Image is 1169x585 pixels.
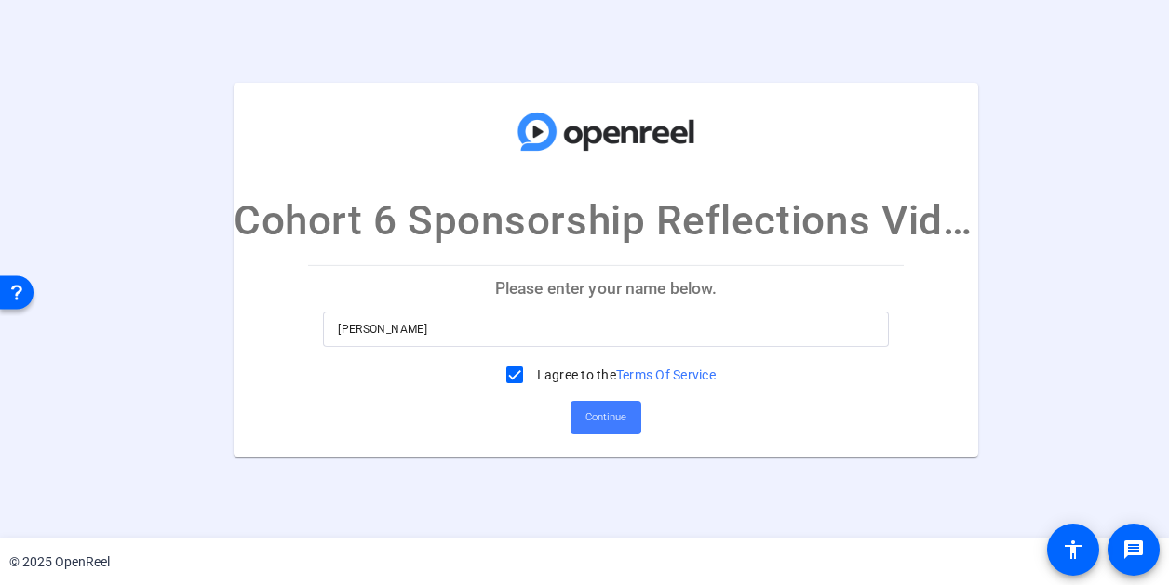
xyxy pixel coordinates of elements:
mat-icon: message [1122,538,1145,561]
input: Enter your name [338,318,874,340]
button: Continue [571,401,641,434]
a: Terms Of Service [616,367,716,382]
mat-icon: accessibility [1062,538,1084,561]
p: Cohort 6 Sponsorship Reflections Video [234,190,978,251]
span: Continue [585,404,626,432]
div: © 2025 OpenReel [9,552,110,572]
img: company-logo [513,100,699,162]
label: I agree to the [533,366,716,384]
p: Please enter your name below. [308,266,904,311]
